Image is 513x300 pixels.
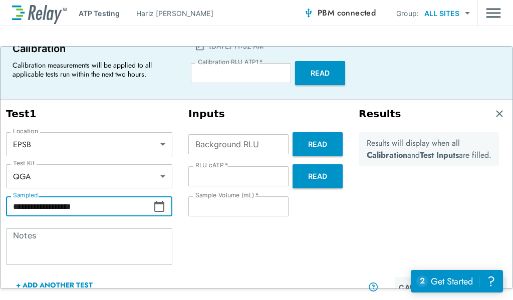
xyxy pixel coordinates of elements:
button: Cancel [395,277,434,297]
label: Calibration RLU ATP1 [198,59,263,66]
span: PBM [318,6,376,20]
button: + Add Another Test [6,273,103,297]
div: EPSB [6,134,172,154]
label: RLU cATP [195,162,228,169]
h3: Inputs [188,108,343,120]
button: Read [293,132,343,156]
h3: Results [359,108,401,120]
button: Read [293,164,343,188]
label: Sample Volume (mL) [195,192,259,199]
span: connected [337,7,376,19]
p: Calibration [13,41,173,57]
p: Hariz [PERSON_NAME] [136,8,213,19]
p: Calibration measurements will be applied to all applicable tests run within the next two hours. [13,61,173,79]
img: LuminUltra Relay [12,3,67,24]
button: PBM connected [300,3,380,23]
label: Sampled [13,192,38,199]
label: Test Kit [13,160,35,167]
img: Connected Icon [304,8,314,18]
img: Drawer Icon [486,4,501,23]
b: Calibration [367,149,407,161]
p: Results will display when all and are filled. [367,137,491,161]
input: Choose date, selected date is Aug 20, 2025 [6,196,153,216]
button: Read [295,61,345,85]
div: QGA [6,166,172,186]
b: Test Inputs [420,149,459,161]
p: ATP Testing [79,8,120,19]
iframe: Resource center [411,270,503,292]
button: Main menu [486,4,501,23]
p: Group: [396,8,419,19]
img: Remove [494,109,504,119]
h3: Test 1 [6,108,172,120]
label: Location [13,128,38,135]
